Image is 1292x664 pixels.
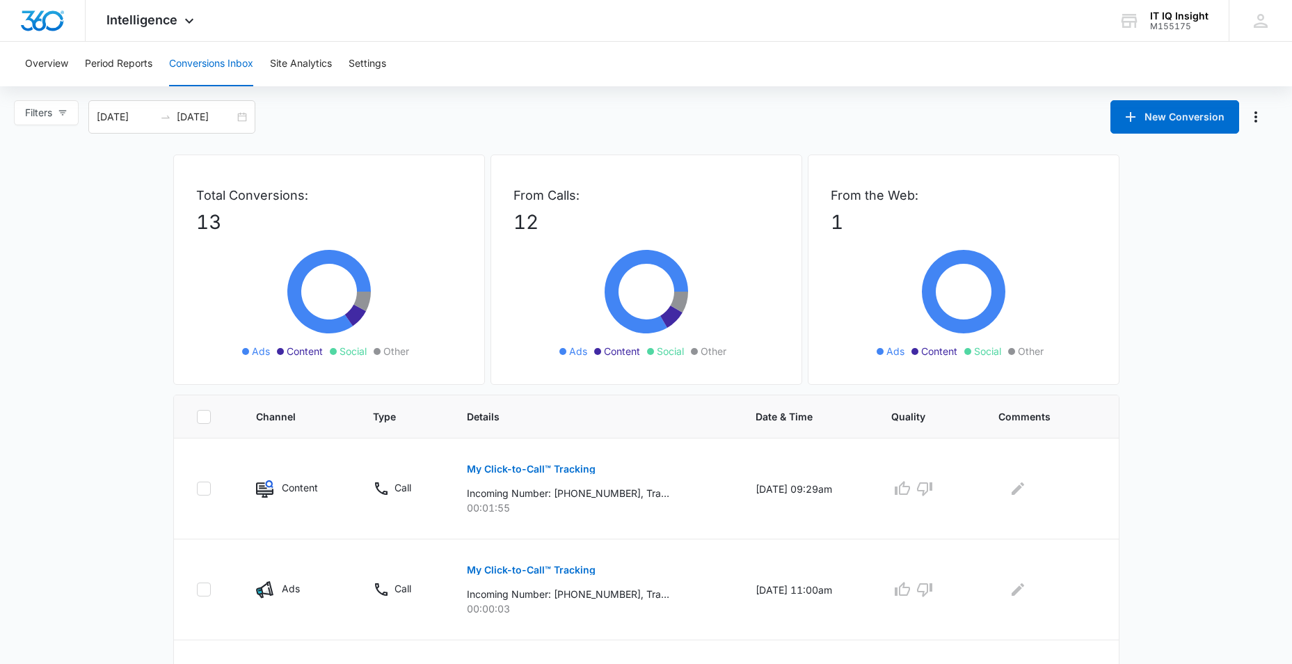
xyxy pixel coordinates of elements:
[97,109,154,125] input: Start date
[467,500,722,515] p: 00:01:55
[569,344,587,358] span: Ads
[657,344,684,358] span: Social
[467,601,722,616] p: 00:00:03
[1150,22,1209,31] div: account id
[1007,578,1029,601] button: Edit Comments
[394,480,411,495] p: Call
[921,344,957,358] span: Content
[467,409,702,424] span: Details
[252,344,270,358] span: Ads
[1150,10,1209,22] div: account name
[287,344,323,358] span: Content
[160,111,171,122] span: swap-right
[256,409,319,424] span: Channel
[831,207,1096,237] p: 1
[394,581,411,596] p: Call
[282,480,318,495] p: Content
[467,565,596,575] p: My Click-to-Call™ Tracking
[282,581,300,596] p: Ads
[831,186,1096,205] p: From the Web:
[739,539,875,640] td: [DATE] 11:00am
[1018,344,1044,358] span: Other
[160,111,171,122] span: to
[383,344,409,358] span: Other
[85,42,152,86] button: Period Reports
[739,438,875,539] td: [DATE] 09:29am
[467,464,596,474] p: My Click-to-Call™ Tracking
[701,344,726,358] span: Other
[886,344,904,358] span: Ads
[177,109,234,125] input: End date
[14,100,79,125] button: Filters
[513,186,779,205] p: From Calls:
[1007,477,1029,500] button: Edit Comments
[756,409,838,424] span: Date & Time
[196,207,462,237] p: 13
[604,344,640,358] span: Content
[340,344,367,358] span: Social
[373,409,413,424] span: Type
[891,409,945,424] span: Quality
[196,186,462,205] p: Total Conversions:
[974,344,1001,358] span: Social
[106,13,177,27] span: Intelligence
[25,105,52,120] span: Filters
[998,409,1076,424] span: Comments
[169,42,253,86] button: Conversions Inbox
[270,42,332,86] button: Site Analytics
[349,42,386,86] button: Settings
[513,207,779,237] p: 12
[25,42,68,86] button: Overview
[467,486,669,500] p: Incoming Number: [PHONE_NUMBER], Tracking Number: [PHONE_NUMBER], Ring To: [PHONE_NUMBER], Caller...
[467,587,669,601] p: Incoming Number: [PHONE_NUMBER], Tracking Number: [PHONE_NUMBER], Ring To: [PHONE_NUMBER], Caller...
[1245,106,1267,128] button: Manage Numbers
[1110,100,1239,134] button: New Conversion
[467,452,596,486] button: My Click-to-Call™ Tracking
[467,553,596,587] button: My Click-to-Call™ Tracking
